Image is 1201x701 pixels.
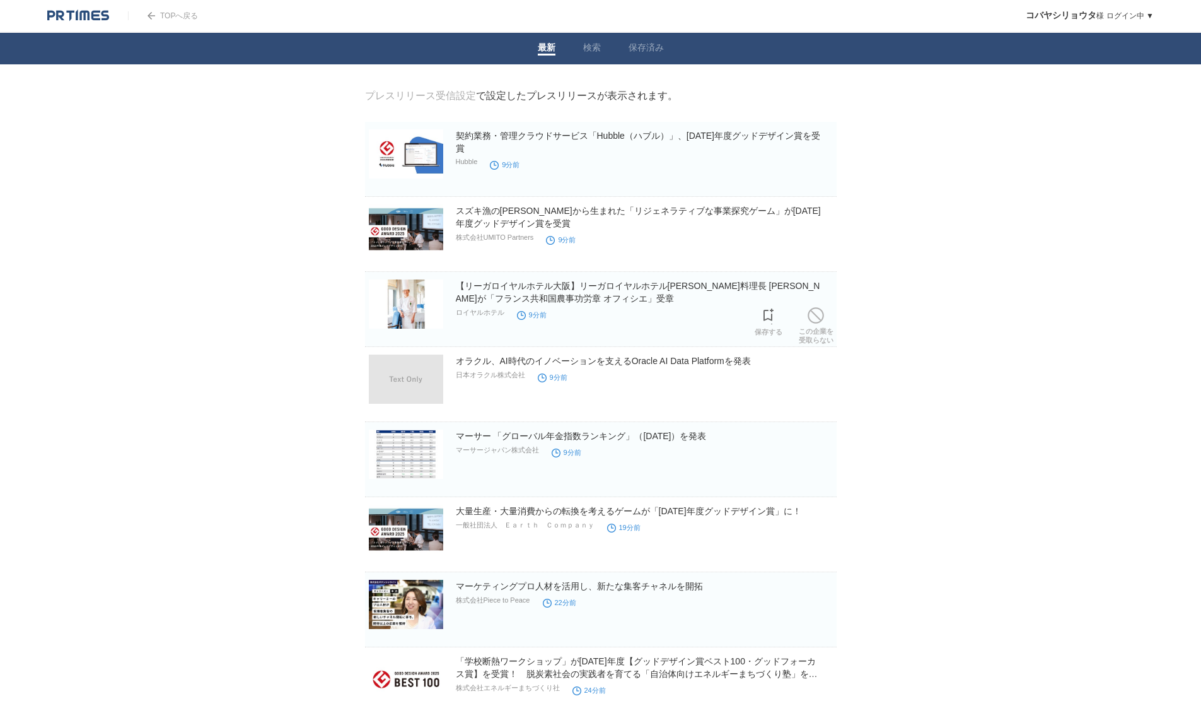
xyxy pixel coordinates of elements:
[1026,11,1154,20] a: コバヤシリョウタ様 ログイン中 ▼
[456,656,818,692] a: 「学校断熱ワークショップ」が[DATE]年度【グッドデザイン賞ベスト100・グッドフォーカス賞】を受賞！ 脱炭素社会の実践者を育てる「自治体向けエネルギーまちづくり塾」を開講！
[369,129,443,179] img: 契約業務・管理クラウドサービス「Hubble（ハブル）」、2025年度グッドデザイン賞を受賞
[369,280,443,329] img: 【リーガロイヤルホテル大阪】リーガロイヤルホテル大阪 総料理長 太田昌利が「フランス共和国農事功労章 オフィシエ」受章
[456,683,560,693] p: 株式会社エネルギーまちづくり社
[543,599,576,606] time: 22分前
[369,204,443,254] img: スズキ漁の知恵から生まれた「リジェネラティブな事業探究ゲーム」が2025年度グッドデザイン賞を受賞
[456,131,820,153] a: 契約業務・管理クラウドサービス「Hubble（ハブル）」、[DATE]年度グッドデザイン賞を受賞
[128,11,198,20] a: TOPへ戻る
[369,580,443,629] img: マーケティングプロ人材を活用し、新たな集客チャネルを開拓
[369,430,443,479] img: マーサー 「グローバル年金指数ランキング」（2025年）を発表
[456,281,820,303] a: 【リーガロイヤルホテル大阪】リーガロイヤルホテル[PERSON_NAME]料理長 [PERSON_NAME]が「フランス共和国農事功労章 オフィシエ」受章
[456,445,539,455] p: マーサージャパン株式会社
[799,304,833,345] a: この企業を受取らない
[456,431,707,441] a: マーサー 「グローバル年金指数ランキング」（[DATE]）を発表
[538,42,555,56] a: 最新
[755,305,782,336] a: 保存する
[456,308,504,317] p: ロイヤルホテル
[517,311,547,319] time: 9分前
[47,9,109,22] img: logo.png
[369,355,443,404] img: オラクル、AI時代のイノベーションを支えるOracle AI Data Platformを発表
[607,524,641,531] time: 19分前
[629,42,664,56] a: 保存済み
[583,42,601,56] a: 検索
[369,505,443,554] img: 大量生産・大量消費からの転換を考えるゲームが「2025年度グッドデザイン賞」に！
[456,521,595,530] p: 一般社団法人 Ｅａｒｔｈ Ｃｏｍｐａｎｙ
[456,356,751,366] a: オラクル、AI時代のイノベーションを支えるOracle AI Data Platformを発表
[456,370,525,380] p: 日本オラクル株式会社
[456,206,821,228] a: スズキ漁の[PERSON_NAME]から生まれた「リジェネラティブな事業探究ゲーム」が[DATE]年度グッドデザイン賞を受賞
[552,449,581,456] time: 9分前
[538,374,567,381] time: 9分前
[490,161,519,168] time: 9分前
[456,596,530,605] p: 株式会社Piece to Peace
[456,233,534,242] p: 株式会社UMITO Partners
[365,90,678,103] div: で設定したプレスリリースが表示されます。
[456,158,478,165] p: Hubble
[1026,10,1096,20] span: コバヤシリョウタ
[365,90,476,101] a: プレスリリース受信設定
[546,236,576,244] time: 9分前
[572,686,606,694] time: 24分前
[148,12,155,20] img: arrow.png
[456,506,801,516] a: 大量生産・大量消費からの転換を考えるゲームが「[DATE]年度グッドデザイン賞」に！
[456,581,703,591] a: マーケティングプロ人材を活用し、新たな集客チャネルを開拓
